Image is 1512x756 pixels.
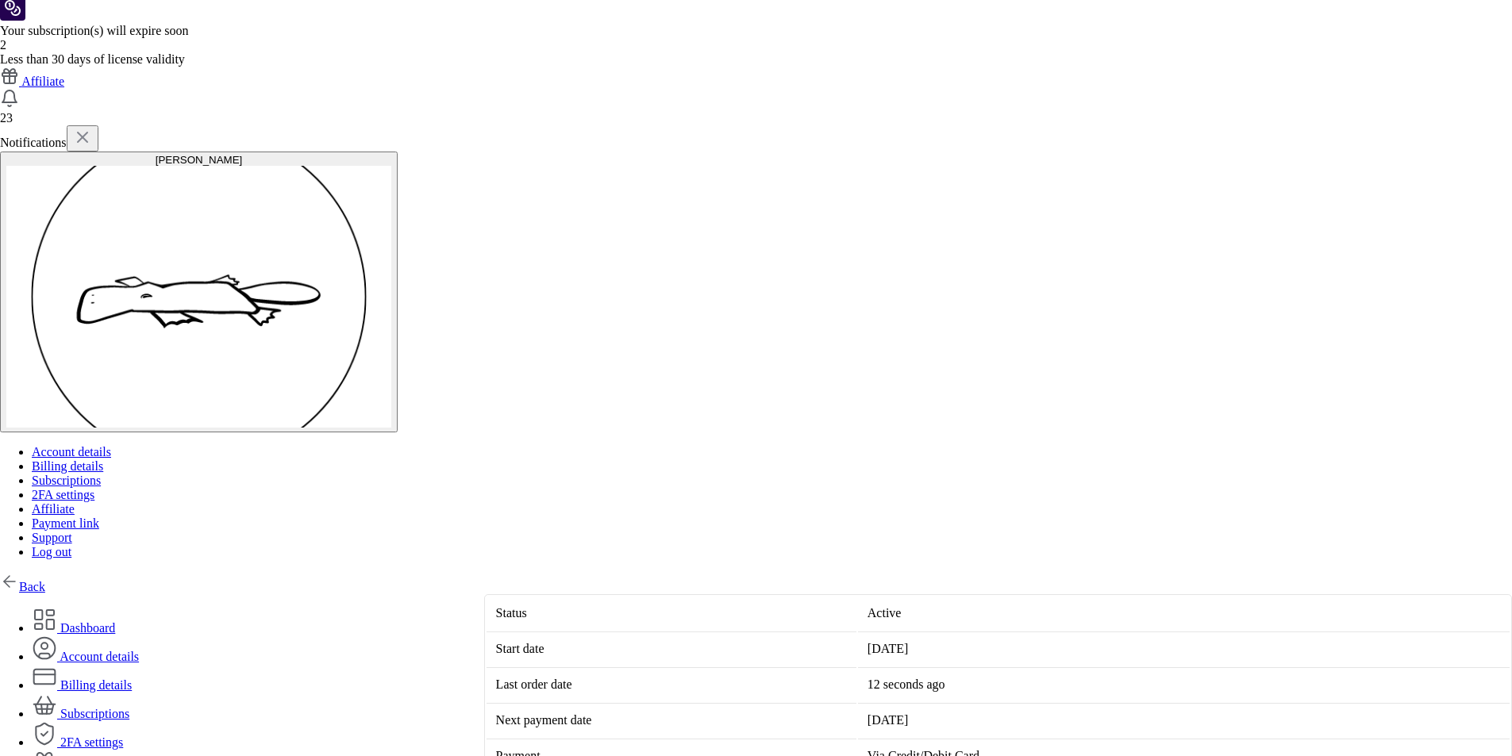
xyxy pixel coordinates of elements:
td: Active [858,597,1510,630]
td: Last order date [487,667,856,701]
td: Status [487,597,856,630]
a: Account details [32,650,139,663]
a: Subscriptions [32,474,101,487]
a: Subscriptions [32,707,129,720]
a: Log out [32,545,71,558]
td: Start date [487,631,856,666]
div: [PERSON_NAME] [6,154,391,166]
td: [DATE] [858,631,1510,666]
a: Billing details [32,678,132,692]
a: Billing details [32,459,103,473]
td: [DATE] [858,703,1510,737]
span: Affiliate [21,75,64,88]
img: x.svg [73,128,92,147]
a: 2FA settings [32,488,94,501]
img: user avatar [6,166,391,428]
a: Affiliate [32,502,75,516]
td: Next payment date [487,703,856,737]
a: 2FA settings [32,735,123,749]
a: Support [32,531,72,544]
a: Payment link [32,516,99,530]
td: 12 seconds ago [858,667,1510,701]
a: Account details [32,445,111,459]
a: Dashboard [32,621,115,635]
